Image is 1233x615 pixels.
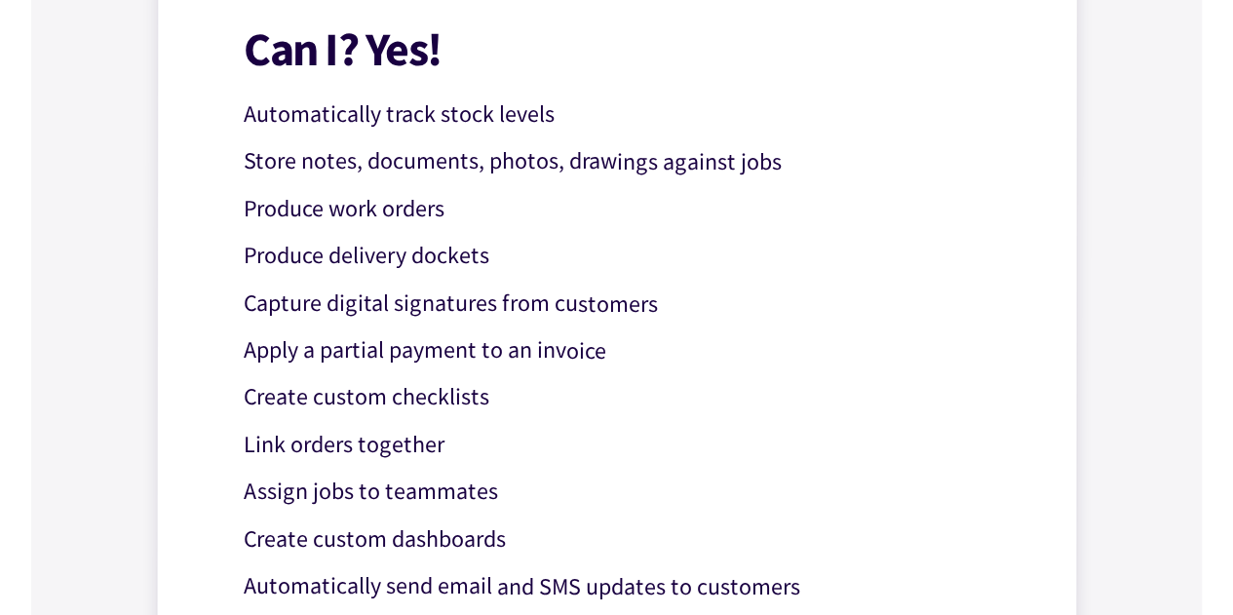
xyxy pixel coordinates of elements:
p: Create custom dashboards [243,520,1021,558]
p: Produce delivery dockets [244,237,1021,275]
p: Capture digital signatures from customers [244,285,1021,323]
p: Create custom checklists [243,378,1021,416]
p: Assign jobs to teammates [243,473,1021,511]
p: Apply a partial payment to an invoice [244,331,1021,369]
p: Produce work orders [244,190,1021,228]
iframe: Chat Widget [1136,521,1233,615]
p: Automatically send email and SMS updates to customers [243,567,1021,605]
p: Link orders together [243,426,1021,464]
p: Automatically track stock levels [244,96,1021,134]
h1: Can I? Yes! [244,25,1021,73]
p: Store notes, documents, photos, drawings against jobs [244,142,1021,180]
